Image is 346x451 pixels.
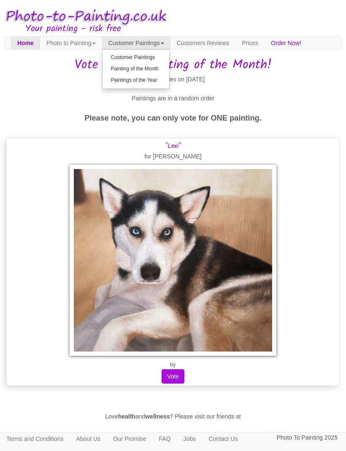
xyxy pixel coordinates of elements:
[11,411,335,422] p: Love and ? Please visit our friends at
[265,37,308,49] a: Order Now!
[6,138,340,386] div: for [PERSON_NAME]
[103,63,169,75] a: Painting of the Month
[4,93,342,104] p: Paintings are in a random order
[145,413,170,420] strong: wellness
[102,37,170,49] a: Customer Paintings
[4,112,342,125] p: Please note, you can only vote for ONE painting.
[202,432,244,445] a: Contact Us
[11,37,40,49] a: Home
[25,24,342,34] h3: Your painting - risk free
[107,432,153,445] a: Our Promise
[103,52,169,63] a: Customer Paintings
[235,37,265,49] a: Prices
[162,369,184,384] button: Vote
[118,413,135,420] strong: health
[4,74,342,85] p: Voting closes on [DATE]
[9,360,337,369] p: by
[70,432,107,445] a: About Us
[4,58,342,72] h1: Vote for the Painting of the Month!
[177,432,203,445] a: Jobs
[9,142,337,150] h3: "Lexi"
[170,37,235,49] a: Customers Reviews
[70,165,276,356] img: Lexi
[40,37,102,49] a: Photo to Painting
[276,432,338,443] p: Photo To Painting 2025
[103,75,169,86] a: Paintings of the Year
[153,432,177,445] a: FAQ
